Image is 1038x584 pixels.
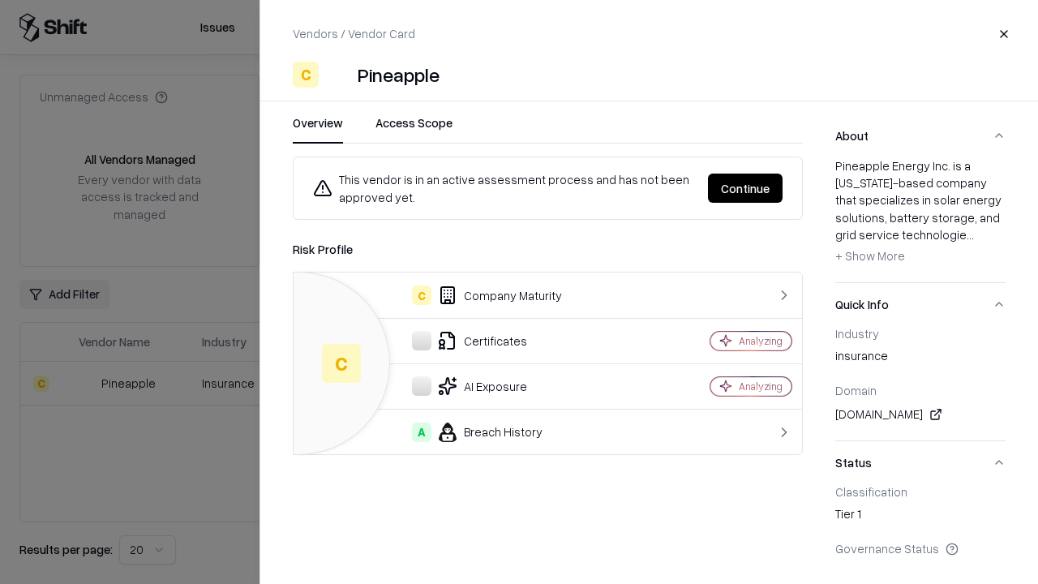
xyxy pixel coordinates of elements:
div: A [412,423,431,442]
div: Breach History [307,423,654,442]
span: + Show More [835,248,905,263]
div: This vendor is in an active assessment process and has not been approved yet. [313,170,695,206]
button: About [835,114,1006,157]
img: Pineapple [325,62,351,88]
button: Status [835,441,1006,484]
div: AI Exposure [307,376,654,396]
div: C [412,286,431,305]
div: insurance [835,347,1006,370]
button: Continue [708,174,783,203]
p: Vendors / Vendor Card [293,25,415,42]
div: Tier 1 [835,505,1006,528]
div: Pineapple [358,62,440,88]
div: Pineapple Energy Inc. is a [US_STATE]-based company that specializes in solar energy solutions, b... [835,157,1006,269]
div: Company Maturity [307,286,654,305]
div: Quick Info [835,326,1006,440]
div: Certificates [307,331,654,350]
div: Analyzing [739,334,783,348]
div: Classification [835,484,1006,499]
div: About [835,157,1006,282]
div: Industry [835,326,1006,341]
button: Overview [293,114,343,144]
button: Quick Info [835,283,1006,326]
div: C [322,344,361,383]
div: C [293,62,319,88]
div: Governance Status [835,541,1006,556]
div: Domain [835,383,1006,397]
div: Risk Profile [293,239,803,259]
button: + Show More [835,243,905,269]
button: Access Scope [375,114,453,144]
div: Analyzing [739,380,783,393]
span: ... [967,227,974,242]
div: [DOMAIN_NAME] [835,405,1006,424]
